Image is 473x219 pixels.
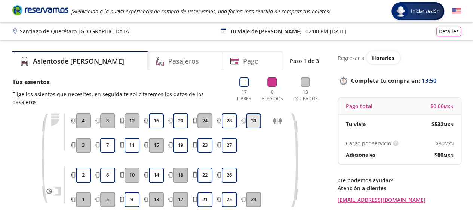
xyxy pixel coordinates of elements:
[434,151,454,159] span: $ 80
[260,89,285,102] p: 0 Elegidos
[230,27,302,35] p: Tu viaje de [PERSON_NAME]
[372,54,394,61] span: Horarios
[222,138,237,153] button: 27
[346,139,391,147] p: Cargo por servicio
[173,113,188,128] button: 20
[445,141,454,146] small: MXN
[33,56,124,66] h4: Asientos de [PERSON_NAME]
[430,102,454,110] span: $ 0.00
[12,4,68,18] a: Brand Logo
[234,89,254,102] p: 17 Libres
[346,151,375,159] p: Adicionales
[338,196,461,204] a: [EMAIL_ADDRESS][DOMAIN_NAME]
[430,176,466,212] iframe: Messagebird Livechat Widget
[100,192,115,207] button: 5
[443,122,454,127] small: MXN
[100,138,115,153] button: 7
[71,8,331,15] em: ¡Bienvenido a la nueva experiencia de compra de Reservamos, una forma más sencilla de comprar tus...
[338,184,461,192] p: Atención a clientes
[431,120,454,128] span: $ 532
[452,7,461,16] button: English
[346,120,366,128] p: Tu viaje
[149,192,164,207] button: 13
[197,192,212,207] button: 21
[443,152,454,158] small: MXN
[76,113,91,128] button: 4
[246,113,261,128] button: 30
[12,4,68,16] i: Brand Logo
[222,192,237,207] button: 25
[222,168,237,183] button: 26
[305,27,347,35] p: 02:00 PM [DATE]
[338,75,461,86] p: Completa tu compra en :
[149,138,164,153] button: 15
[125,192,139,207] button: 9
[222,113,237,128] button: 28
[173,138,188,153] button: 19
[338,176,461,184] p: ¿Te podemos ayudar?
[173,168,188,183] button: 18
[173,192,188,207] button: 17
[197,168,212,183] button: 22
[168,56,199,66] h4: Pasajeros
[125,113,139,128] button: 12
[125,168,139,183] button: 10
[338,51,461,64] div: Regresar a ver horarios
[100,168,115,183] button: 6
[76,192,91,207] button: 1
[290,57,319,65] p: Paso 1 de 3
[149,113,164,128] button: 16
[290,89,321,102] p: 13 Ocupados
[422,76,437,85] span: 13:50
[246,192,261,207] button: 29
[243,56,259,66] h4: Pago
[12,90,227,106] p: Elige los asientos que necesites, en seguida te solicitaremos los datos de los pasajeros
[100,113,115,128] button: 8
[197,138,212,153] button: 23
[346,102,372,110] p: Pago total
[125,138,139,153] button: 11
[20,27,131,35] p: Santiago de Querétaro - [GEOGRAPHIC_DATA]
[338,54,365,62] p: Regresar a
[12,77,227,86] p: Tus asientos
[436,27,461,36] button: Detalles
[76,138,91,153] button: 3
[408,7,443,15] span: Iniciar sesión
[444,104,454,109] small: MXN
[76,168,91,183] button: 2
[436,139,454,147] span: $ 80
[149,168,164,183] button: 14
[197,113,212,128] button: 24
